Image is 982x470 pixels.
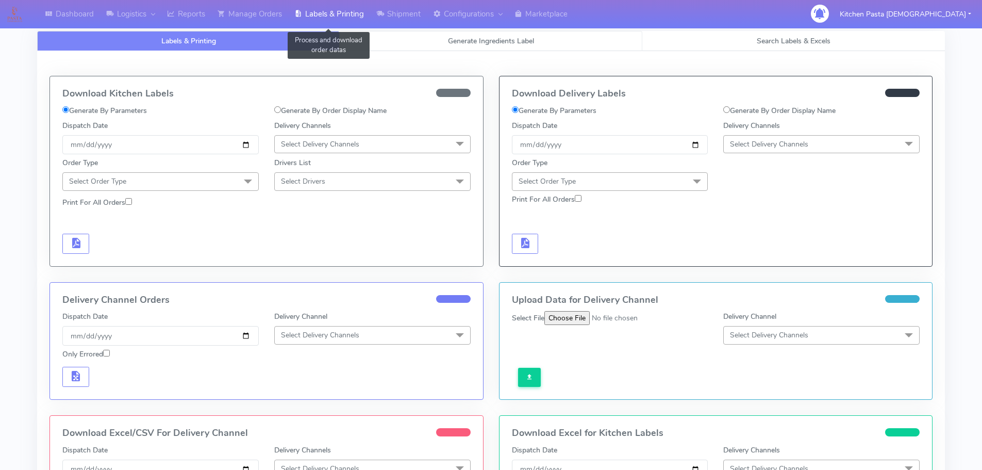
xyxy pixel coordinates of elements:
label: Generate By Parameters [62,105,147,116]
h4: Download Excel for Kitchen Labels [512,428,920,439]
label: Delivery Channel [274,311,327,322]
ul: Tabs [37,31,945,51]
label: Delivery Channels [274,120,331,131]
span: Select Order Type [519,176,576,186]
h4: Download Kitchen Labels [62,89,471,99]
h4: Delivery Channel Orders [62,295,471,305]
h4: Download Excel/CSV For Delivery Channel [62,428,471,439]
label: Print For All Orders [62,197,132,208]
input: Generate By Parameters [512,106,519,113]
span: Select Delivery Channels [281,139,359,149]
input: Print For All Orders [575,195,581,202]
input: Generate By Parameters [62,106,69,113]
span: Select Drivers [281,176,325,186]
h4: Upload Data for Delivery Channel [512,295,920,305]
label: Dispatch Date [62,120,108,131]
span: Select Delivery Channels [730,330,808,340]
label: Order Type [62,157,98,168]
span: Search Labels & Excels [757,36,830,46]
label: Select File [512,313,544,323]
label: Generate By Parameters [512,105,596,116]
button: Kitchen Pasta [DEMOGRAPHIC_DATA] [832,4,979,25]
label: Delivery Channels [723,445,780,456]
input: Generate By Order Display Name [274,106,281,113]
label: Delivery Channels [274,445,331,456]
input: Print For All Orders [125,198,132,205]
h4: Download Delivery Labels [512,89,920,99]
label: Only Errored [62,349,110,360]
label: Generate By Order Display Name [723,105,836,116]
label: Delivery Channels [723,120,780,131]
input: Generate By Order Display Name [723,106,730,113]
label: Print For All Orders [512,194,581,205]
label: Generate By Order Display Name [274,105,387,116]
span: Labels & Printing [161,36,216,46]
label: Dispatch Date [512,445,557,456]
label: Order Type [512,157,547,168]
span: Select Order Type [69,176,126,186]
label: Drivers List [274,157,311,168]
input: Only Errored [103,350,110,356]
label: Delivery Channel [723,311,776,322]
span: Generate Ingredients Label [448,36,534,46]
span: Select Delivery Channels [730,139,808,149]
label: Dispatch Date [62,445,108,456]
span: Select Delivery Channels [281,330,359,340]
label: Dispatch Date [62,311,108,322]
label: Dispatch Date [512,120,557,131]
